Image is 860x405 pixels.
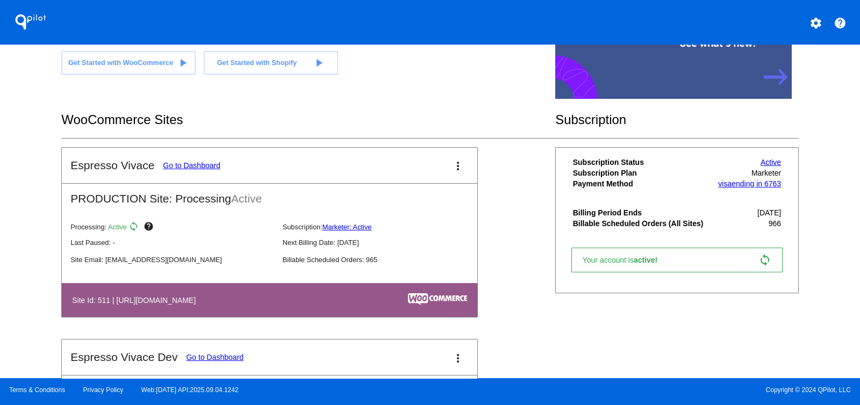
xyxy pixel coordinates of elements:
h2: TEST Site: Processing [62,375,477,397]
th: Subscription Status [572,157,713,167]
th: Billing Period Ends [572,208,713,218]
span: Get Started with WooCommerce [68,59,173,67]
a: Privacy Policy [83,386,124,394]
a: Web:[DATE] API:2025.09.04.1242 [141,386,239,394]
th: Payment Method [572,179,713,189]
a: Get Started with WooCommerce [61,51,196,75]
h1: QPilot [9,11,52,33]
p: Next Billing Date: [DATE] [283,238,486,247]
mat-icon: help [144,221,156,234]
span: Active [231,192,262,205]
a: Get Started with Shopify [204,51,338,75]
span: 966 [769,219,781,228]
mat-icon: sync [128,221,141,234]
th: Billable Scheduled Orders (All Sites) [572,219,713,228]
p: Processing: [70,221,274,234]
h2: Espresso Vivace Dev [70,351,177,364]
span: active! [634,256,663,264]
mat-icon: help [834,17,847,30]
h2: PRODUCTION Site: Processing [62,184,477,205]
h2: Subscription [555,112,799,127]
a: Active [761,158,781,167]
a: Your account isactive! sync [571,248,783,272]
a: Marketer: Active [322,223,372,231]
mat-icon: more_vert [451,160,464,172]
span: Your account is [583,256,669,264]
span: Get Started with Shopify [217,59,297,67]
h4: Site Id: 511 | [URL][DOMAIN_NAME] [72,296,201,305]
span: Active [108,223,127,231]
h2: WooCommerce Sites [61,112,555,127]
p: Last Paused: - [70,238,274,247]
h2: Espresso Vivace [70,159,154,172]
mat-icon: settings [809,17,822,30]
p: Subscription: [283,223,486,231]
span: [DATE] [757,208,781,217]
a: Go to Dashboard [163,161,220,170]
mat-icon: play_arrow [312,56,325,69]
a: Terms & Conditions [9,386,65,394]
a: visaending in 6763 [718,179,781,188]
span: Marketer [751,169,781,177]
span: Copyright © 2024 QPilot, LLC [439,386,851,394]
a: Go to Dashboard [186,353,243,361]
img: c53aa0e5-ae75-48aa-9bee-956650975ee5 [408,293,467,305]
mat-icon: more_vert [451,352,464,365]
th: Subscription Plan [572,168,713,178]
p: Site Email: [EMAIL_ADDRESS][DOMAIN_NAME] [70,256,274,264]
span: visa [718,179,732,188]
mat-icon: play_arrow [176,56,189,69]
p: Billable Scheduled Orders: 965 [283,256,486,264]
mat-icon: sync [758,254,771,266]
